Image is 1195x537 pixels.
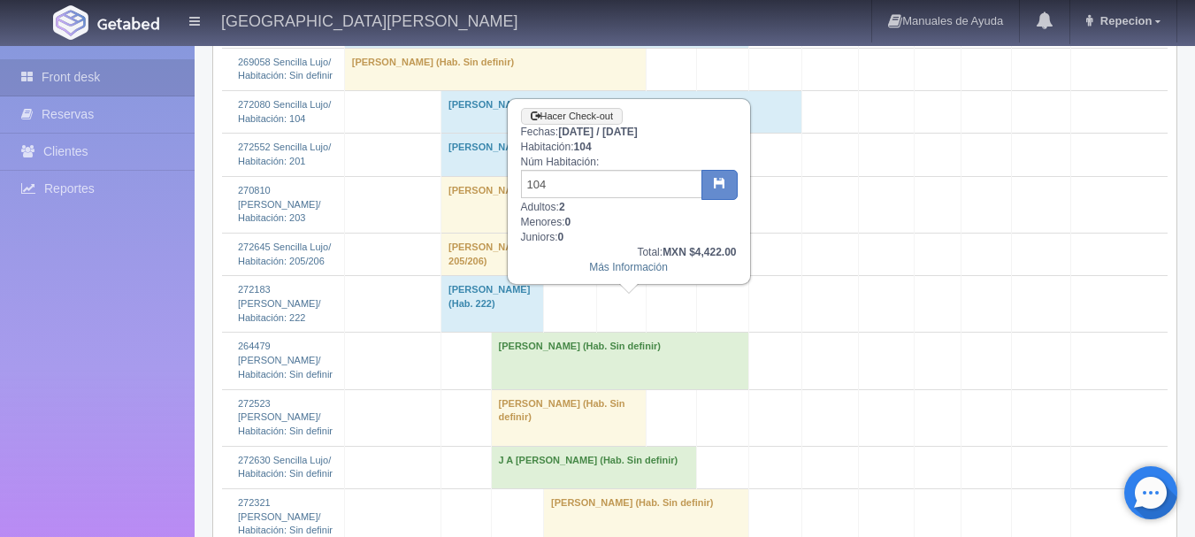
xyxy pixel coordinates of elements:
td: [PERSON_NAME] (Hab. Sin definir) [344,48,646,90]
div: Total: [521,245,737,260]
td: [PERSON_NAME] (Hab. 203) [441,176,647,233]
a: 272645 Sencilla Lujo/Habitación: 205/206 [238,242,331,266]
a: Hacer Check-out [521,108,624,125]
span: Repecion [1096,14,1153,27]
a: 272630 Sencilla Lujo/Habitación: Sin definir [238,455,333,479]
h4: [GEOGRAPHIC_DATA][PERSON_NAME] [221,9,517,31]
td: [PERSON_NAME] (Hab. Sin definir) [491,389,647,446]
a: 269058 Sencilla Lujo/Habitación: Sin definir [238,57,333,81]
a: 264479 [PERSON_NAME]/Habitación: Sin definir [238,341,333,379]
td: [PERSON_NAME] (Hab. 201) [441,134,697,176]
b: 2 [559,201,565,213]
img: Getabed [97,17,159,30]
b: 0 [565,216,571,228]
td: J A [PERSON_NAME] (Hab. Sin definir) [491,446,696,488]
div: Fechas: Habitación: Núm Habitación: Adultos: Menores: Juniors: [509,100,749,283]
b: 104 [574,141,592,153]
img: Getabed [53,5,88,40]
b: MXN $4,422.00 [663,246,736,258]
a: 272321 [PERSON_NAME]/Habitación: Sin definir [238,497,333,535]
a: 272523 [PERSON_NAME]/Habitación: Sin definir [238,398,333,436]
a: 272080 Sencilla Lujo/Habitación: 104 [238,99,331,124]
td: [PERSON_NAME] (Hab. 222) [441,276,544,333]
a: Más Información [589,261,668,273]
input: Sin definir [521,170,702,198]
a: 272183 [PERSON_NAME]/Habitación: 222 [238,284,321,322]
td: [PERSON_NAME] (Hab. Sin definir) [491,333,749,389]
b: 0 [558,231,564,243]
b: [DATE] / [DATE] [558,126,638,138]
a: 272552 Sencilla Lujo/Habitación: 201 [238,142,331,166]
td: [PERSON_NAME] (Hab. 104) [441,90,802,133]
td: [PERSON_NAME] (Hab. 205/206) [441,233,597,275]
a: 270810 [PERSON_NAME]/Habitación: 203 [238,185,321,223]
